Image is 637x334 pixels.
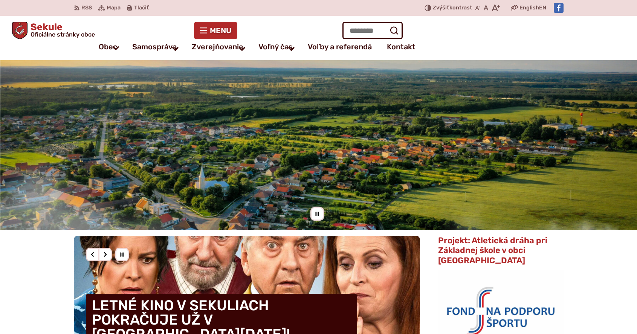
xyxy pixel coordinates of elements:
[99,39,117,54] a: Obec
[132,39,177,54] a: Samospráva
[308,39,372,54] a: Voľby a referendá
[539,3,546,12] span: EN
[234,40,251,58] button: Otvoriť podmenu pre Zverejňovanie
[283,40,300,58] button: Otvoriť podmenu pre
[167,40,184,58] button: Otvoriť podmenu pre
[134,5,149,11] span: Tlačiť
[387,39,416,54] a: Kontakt
[12,22,95,39] a: Logo Sekule, prejsť na domovskú stránku.
[81,3,92,12] span: RSS
[433,5,449,11] span: Zvýšiť
[27,22,95,38] h1: Sekule
[31,32,95,38] span: Oficiálne stránky obce
[519,3,539,12] span: English
[554,3,564,13] img: Prejsť na Facebook stránku
[210,27,231,34] span: Menu
[310,207,324,221] div: Pozastaviť pohyb slajdera
[518,3,548,12] a: English EN
[258,39,293,54] a: Voľný čas
[115,248,129,261] div: Pozastaviť pohyb slajdera
[438,235,547,265] span: Projekt: Atletická dráha pri Základnej škole v obci [GEOGRAPHIC_DATA]
[192,39,243,54] a: Zverejňovanie
[194,22,237,39] button: Menu
[12,22,27,39] img: Prejsť na domovskú stránku
[107,39,125,57] button: Otvoriť podmenu pre
[107,3,121,12] span: Mapa
[433,5,472,11] span: kontrast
